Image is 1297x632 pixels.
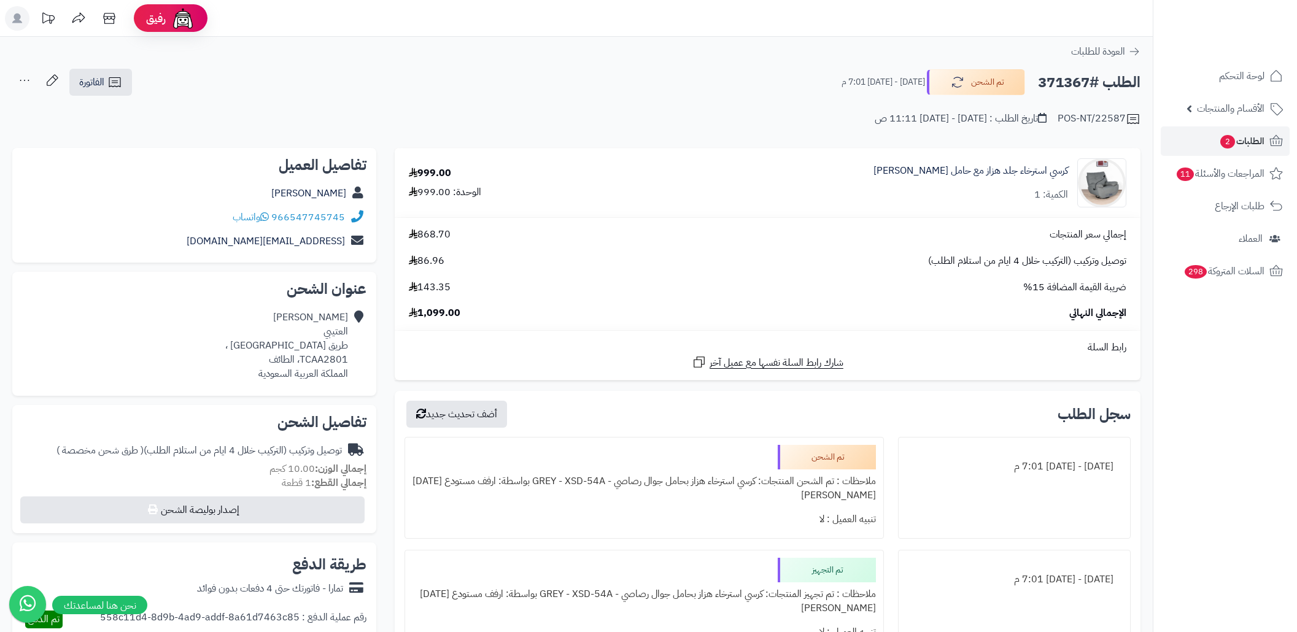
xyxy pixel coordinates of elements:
span: العودة للطلبات [1071,44,1125,59]
span: توصيل وتركيب (التركيب خلال 4 ايام من استلام الطلب) [928,254,1126,268]
img: ai-face.png [171,6,195,31]
a: شارك رابط السلة نفسها مع عميل آخر [692,355,843,370]
a: [EMAIL_ADDRESS][DOMAIN_NAME] [187,234,345,249]
div: [DATE] - [DATE] 7:01 م [906,568,1123,592]
a: [PERSON_NAME] [271,186,346,201]
span: إجمالي سعر المنتجات [1050,228,1126,242]
span: 86.96 [409,254,444,268]
h3: سجل الطلب [1058,407,1131,422]
span: السلات المتروكة [1183,263,1264,280]
span: الإجمالي النهائي [1069,306,1126,320]
span: الفاتورة [79,75,104,90]
a: تحديثات المنصة [33,6,63,34]
a: العملاء [1161,224,1290,253]
span: 11 [1177,168,1194,181]
a: طلبات الإرجاع [1161,191,1290,221]
button: إصدار بوليصة الشحن [20,496,365,523]
small: 1 قطعة [282,476,366,490]
h2: تفاصيل العميل [22,158,366,172]
img: 1747318686-1-90x90.jpg [1078,158,1126,207]
div: رقم عملية الدفع : 558c11d4-8d9b-4ad9-addf-8a61d7463c85 [100,611,366,628]
span: المراجعات والأسئلة [1175,165,1264,182]
span: 1,099.00 [409,306,460,320]
span: طلبات الإرجاع [1215,198,1264,215]
h2: الطلب #371367 [1038,70,1140,95]
div: تم التجهيز [778,558,876,582]
div: تم الشحن [778,445,876,469]
span: لوحة التحكم [1219,67,1264,85]
div: تمارا - فاتورتك حتى 4 دفعات بدون فوائد [197,582,343,596]
div: الوحدة: 999.00 [409,185,481,199]
div: رابط السلة [400,341,1136,355]
h2: عنوان الشحن [22,282,366,296]
div: [DATE] - [DATE] 7:01 م [906,455,1123,479]
div: الكمية: 1 [1034,188,1068,202]
span: 868.70 [409,228,451,242]
div: تاريخ الطلب : [DATE] - [DATE] 11:11 ص [875,112,1047,126]
a: الطلبات2 [1161,126,1290,156]
strong: إجمالي الوزن: [315,461,366,476]
strong: إجمالي القطع: [311,476,366,490]
div: POS-NT/22587 [1058,112,1140,126]
button: أضف تحديث جديد [406,401,507,428]
small: [DATE] - [DATE] 7:01 م [842,76,925,88]
a: السلات المتروكة298 [1161,256,1290,286]
div: ملاحظات : تم تجهيز المنتجات: كرسي استرخاء هزاز بحامل جوال رصاصي - GREY - XSD-54A بواسطة: ارفف مست... [412,582,876,620]
div: ملاحظات : تم الشحن المنتجات: كرسي استرخاء هزاز بحامل جوال رصاصي - GREY - XSD-54A بواسطة: ارفف مست... [412,469,876,507]
span: ( طرق شحن مخصصة ) [56,443,144,458]
div: 999.00 [409,166,451,180]
small: 10.00 كجم [269,461,366,476]
a: لوحة التحكم [1161,61,1290,91]
a: العودة للطلبات [1071,44,1140,59]
a: المراجعات والأسئلة11 [1161,159,1290,188]
span: ضريبة القيمة المضافة 15% [1023,280,1126,295]
span: الأقسام والمنتجات [1197,100,1264,117]
span: شارك رابط السلة نفسها مع عميل آخر [710,356,843,370]
span: 143.35 [409,280,451,295]
a: 966547745745 [271,210,345,225]
h2: تفاصيل الشحن [22,415,366,430]
h2: طريقة الدفع [292,557,366,572]
a: واتساب [233,210,269,225]
div: تنبيه العميل : لا [412,507,876,531]
span: الطلبات [1219,133,1264,150]
a: كرسي استرخاء جلد هزاز مع حامل [PERSON_NAME] [873,164,1068,178]
span: 298 [1185,265,1207,279]
span: العملاء [1239,230,1263,247]
span: رفيق [146,11,166,26]
div: توصيل وتركيب (التركيب خلال 4 ايام من استلام الطلب) [56,444,342,458]
span: 2 [1220,135,1235,148]
div: [PERSON_NAME] العتيبي طريق [GEOGRAPHIC_DATA] ، TCAA2801، الطائف المملكة العربية السعودية [225,310,348,380]
button: تم الشحن [927,69,1025,95]
a: الفاتورة [69,69,132,96]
